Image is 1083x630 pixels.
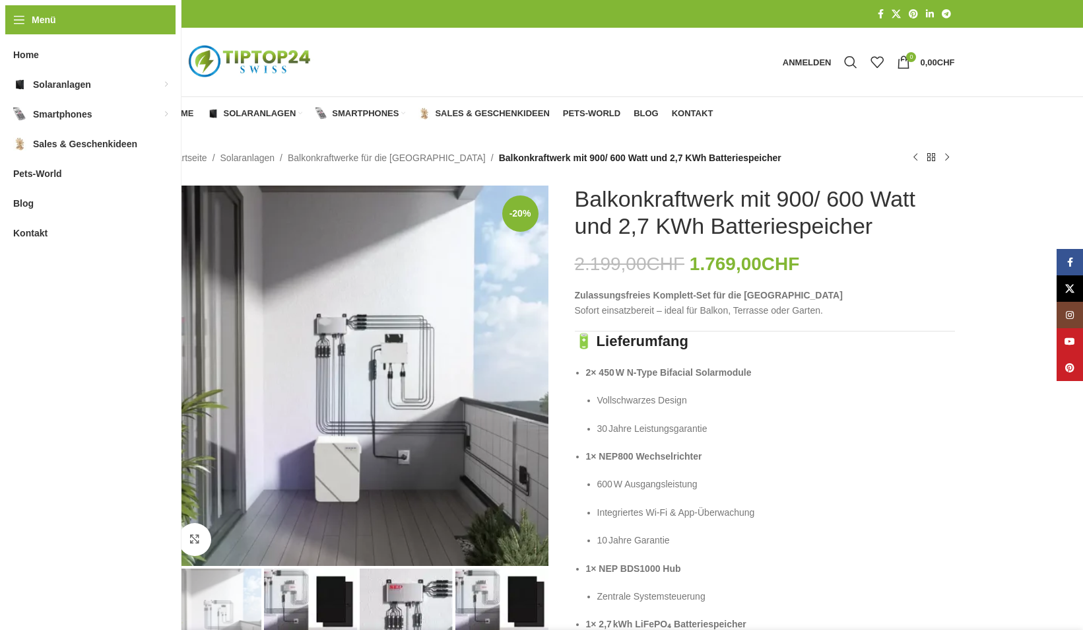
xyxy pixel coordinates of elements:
img: Solaranlagen [13,78,26,91]
a: X Social Link [1057,275,1083,302]
span: Solaranlagen [33,73,91,96]
span: CHF [762,254,800,274]
a: Telegram Social Link [938,5,955,23]
div: Hauptnavigation [162,100,720,127]
a: Balkonkraftwerke für die [GEOGRAPHIC_DATA] [288,151,486,165]
img: Balkonkraftwerk mit Speicher [168,186,548,566]
a: Facebook Social Link [874,5,888,23]
a: Smartphones [315,100,405,127]
img: Solaranlagen [207,108,219,120]
bdi: 0,00 [920,57,954,67]
a: Pinterest Social Link [1057,355,1083,381]
span: Menü [32,13,56,27]
span: Home [13,43,39,67]
p: Sofort einsatzbereit – ideal für Balkon, Terrasse oder Garten. [575,288,955,318]
p: 30 Jahre Leistungsgarantie [597,421,955,436]
a: Home [168,100,194,127]
a: Facebook Social Link [1057,249,1083,275]
a: Solaranlagen [207,100,303,127]
h3: 🔋 Lieferumfang [575,332,955,352]
span: Blog [634,108,659,119]
span: Kontakt [13,221,48,245]
a: Sales & Geschenkideen [418,100,549,127]
strong: 1× NEP BDS1000 Hub [586,563,681,574]
span: Solaranlagen [224,108,296,119]
strong: 1× NEP800 Wechselrichter [586,451,702,462]
span: Kontakt [672,108,713,119]
span: Smartphones [33,102,92,126]
a: Vorheriges Produkt [907,150,923,166]
p: Zentrale Systemsteuerung [597,589,955,604]
nav: Breadcrumb [168,151,781,165]
a: Kontakt [672,100,713,127]
span: Blog [13,192,34,215]
img: Sales & Geschenkideen [418,108,430,120]
a: Logo der Website [168,56,333,67]
a: YouTube Social Link [1057,328,1083,355]
a: Pets-World [563,100,620,127]
span: Pets-World [13,162,62,186]
span: Pets-World [563,108,620,119]
span: Sales & Geschenkideen [435,108,549,119]
h1: Balkonkraftwerk mit 900/ 600 Watt und 2,7 KWh Batteriespeicher [575,186,955,240]
span: CHF [937,57,955,67]
a: Pinterest Social Link [905,5,922,23]
p: 10 Jahre Garantie [597,533,955,547]
span: CHF [647,254,685,274]
a: Suche [837,49,864,75]
a: Blog [634,100,659,127]
p: Vollschwarzes Design [597,393,955,407]
img: Smartphones [13,108,26,121]
bdi: 2.199,00 [575,254,685,274]
a: Anmelden [776,49,838,75]
p: 600 W Ausgangsleistung [597,477,955,491]
span: -20% [502,195,539,232]
a: Instagram Social Link [1057,302,1083,328]
bdi: 1.769,00 [690,254,800,274]
span: Sales & Geschenkideen [33,132,137,156]
a: 0 0,00CHF [890,49,961,75]
strong: 2× 450 W N‑Type Bifacial Solarmodule [586,367,752,378]
span: 0 [906,52,916,62]
span: Smartphones [332,108,399,119]
img: Sales & Geschenkideen [13,137,26,151]
strong: 1× 2,7 kWh LiFePO₄ Batteriespeicher [586,619,746,629]
img: Smartphones [315,108,327,120]
a: Nächstes Produkt [939,150,955,166]
a: X Social Link [888,5,905,23]
div: Meine Wunschliste [864,49,890,75]
a: LinkedIn Social Link [922,5,938,23]
strong: Zulassungsfreies Komplett‑Set für die [GEOGRAPHIC_DATA] [575,290,843,300]
p: Integriertes Wi‑Fi & App‑Überwachung [597,505,955,520]
span: Balkonkraftwerk mit 900/ 600 Watt und 2,7 KWh Batteriespeicher [499,151,781,165]
a: Solaranlagen [220,151,275,165]
span: Home [168,108,194,119]
span: Anmelden [783,58,832,67]
a: Startseite [168,151,207,165]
